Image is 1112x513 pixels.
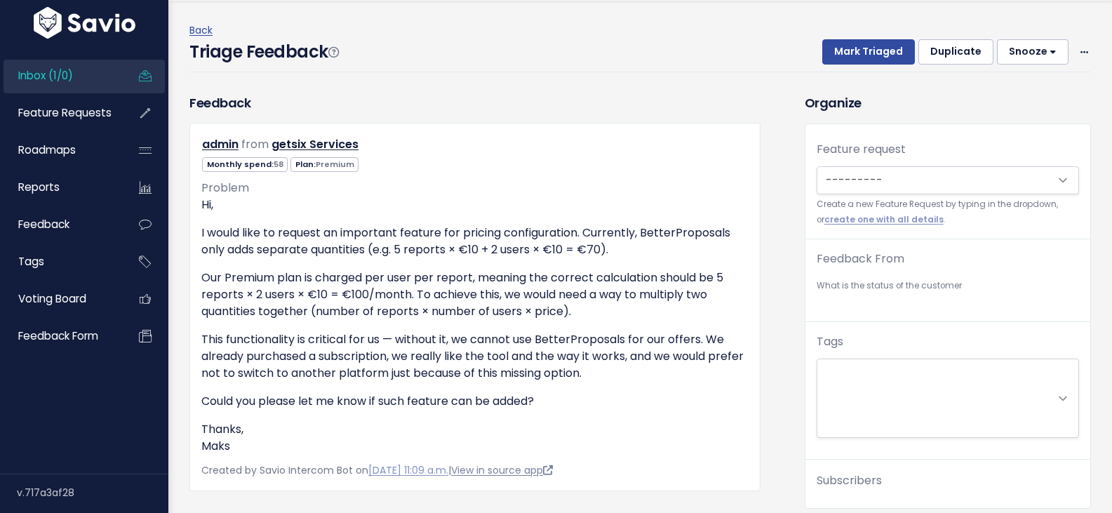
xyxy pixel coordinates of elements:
[4,171,116,204] a: Reports
[316,159,354,170] span: Premium
[4,208,116,241] a: Feedback
[822,39,915,65] button: Mark Triaged
[202,157,288,172] span: Monthly spend:
[189,23,213,37] a: Back
[805,93,1091,112] h3: Organize
[30,7,139,39] img: logo-white.9d6f32f41409.svg
[997,39,1069,65] button: Snooze
[817,251,904,267] label: Feedback From
[4,97,116,129] a: Feature Requests
[201,393,749,410] p: Could you please let me know if such feature can be added?
[189,93,250,112] h3: Feedback
[817,279,1079,293] small: What is the status of the customer
[824,214,944,225] a: create one with all details
[17,474,168,511] div: v.717a3af28
[4,320,116,352] a: Feedback form
[368,463,448,477] a: [DATE] 11:09 a.m.
[18,68,73,83] span: Inbox (1/0)
[817,472,882,488] span: Subscribers
[451,463,553,477] a: View in source app
[201,463,553,477] span: Created by Savio Intercom Bot on |
[201,331,749,382] p: This functionality is critical for us — without it, we cannot use BetterProposals for our offers....
[201,196,749,213] p: Hi,
[4,283,116,315] a: Voting Board
[18,328,98,343] span: Feedback form
[201,269,749,320] p: Our Premium plan is charged per user per report, meaning the correct calculation should be 5 repo...
[201,225,749,258] p: I would like to request an important feature for pricing configuration. Currently, BetterProposal...
[817,141,906,158] label: Feature request
[4,60,116,92] a: Inbox (1/0)
[4,246,116,278] a: Tags
[18,180,60,194] span: Reports
[290,157,359,172] span: Plan:
[18,142,76,157] span: Roadmaps
[4,134,116,166] a: Roadmaps
[817,333,843,350] label: Tags
[202,136,239,152] a: admin
[189,39,338,65] h4: Triage Feedback
[18,291,86,306] span: Voting Board
[18,217,69,232] span: Feedback
[274,159,283,170] span: 58
[201,180,249,196] span: Problem
[201,421,749,455] p: Thanks, Maks
[918,39,993,65] button: Duplicate
[18,105,112,120] span: Feature Requests
[241,136,269,152] span: from
[18,254,44,269] span: Tags
[817,197,1079,227] small: Create a new Feature Request by typing in the dropdown, or .
[272,136,359,152] a: getsix Services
